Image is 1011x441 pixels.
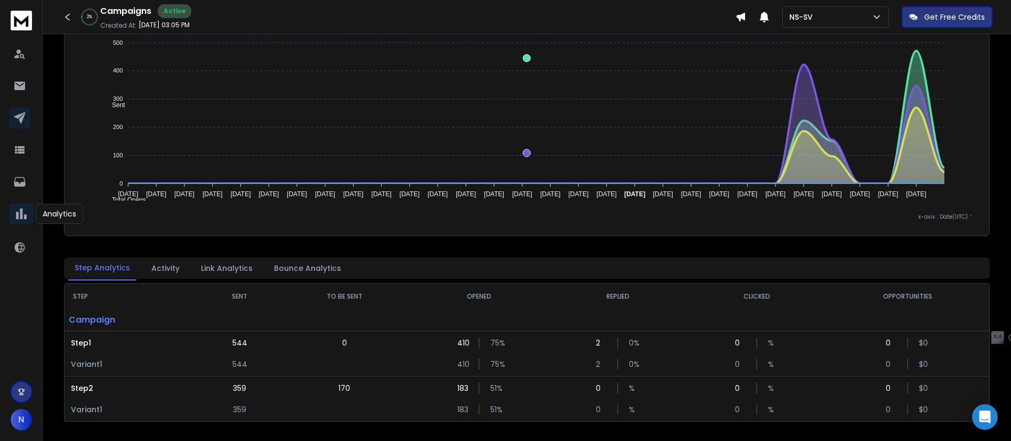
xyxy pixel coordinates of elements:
[512,190,532,198] tspan: [DATE]
[484,190,504,198] tspan: [DATE]
[548,284,688,309] th: REPLIED
[789,12,817,22] p: NS-SV
[919,359,929,370] p: $ 0
[456,190,476,198] tspan: [DATE]
[199,284,279,309] th: SENT
[907,190,927,198] tspan: [DATE]
[36,204,83,224] div: Analytics
[280,284,410,309] th: TO BE SENT
[768,359,779,370] p: %
[629,338,640,348] p: 0 %
[709,190,730,198] tspan: [DATE]
[232,338,247,348] p: 544
[233,404,246,415] p: 359
[64,309,199,331] p: Campaign
[629,404,640,415] p: %
[569,190,589,198] tspan: [DATE]
[735,359,746,370] p: 0
[11,11,32,30] img: logo
[490,404,501,415] p: 51 %
[139,21,190,29] p: [DATE] 03:05 PM
[596,190,617,198] tspan: [DATE]
[338,383,350,394] p: 170
[735,338,746,348] p: 0
[688,284,827,309] th: CLICKED
[119,180,123,187] tspan: 0
[113,152,123,158] tspan: 100
[146,190,166,198] tspan: [DATE]
[886,338,896,348] p: 0
[902,6,992,28] button: Get Free Credits
[100,5,151,18] h1: Campaigns
[596,383,606,394] p: 0
[113,95,123,102] tspan: 300
[735,404,746,415] p: 0
[104,196,146,204] span: Total Opens
[203,190,223,198] tspan: [DATE]
[886,383,896,394] p: 0
[850,190,870,198] tspan: [DATE]
[490,338,501,348] p: 75 %
[827,284,989,309] th: OPPORTUNITIES
[71,338,193,348] p: Step 1
[71,383,193,394] p: Step 2
[82,213,972,221] p: x-axis : Date(UTC)
[624,190,645,198] tspan: [DATE]
[268,256,347,280] button: Bounce Analytics
[457,404,468,415] p: 183
[765,190,786,198] tspan: [DATE]
[457,359,468,370] p: 410
[233,383,246,394] p: 359
[919,404,929,415] p: $ 0
[822,190,842,198] tspan: [DATE]
[113,68,123,74] tspan: 400
[768,383,779,394] p: %
[145,256,186,280] button: Activity
[629,383,640,394] p: %
[629,359,640,370] p: 0 %
[886,359,896,370] p: 0
[596,338,606,348] p: 2
[490,383,501,394] p: 51 %
[11,409,32,430] button: N
[490,359,501,370] p: 75 %
[100,21,136,30] p: Created At:
[400,190,420,198] tspan: [DATE]
[71,359,193,370] p: Variant 1
[342,338,347,348] p: 0
[315,190,335,198] tspan: [DATE]
[195,256,259,280] button: Link Analytics
[87,14,92,20] p: 2 %
[540,190,561,198] tspan: [DATE]
[174,190,195,198] tspan: [DATE]
[878,190,899,198] tspan: [DATE]
[287,190,307,198] tspan: [DATE]
[232,359,247,370] p: 544
[886,404,896,415] p: 0
[409,284,548,309] th: OPENED
[158,4,191,18] div: Active
[343,190,363,198] tspan: [DATE]
[768,338,779,348] p: %
[653,190,673,198] tspan: [DATE]
[427,190,448,198] tspan: [DATE]
[113,124,123,130] tspan: 200
[972,404,998,430] div: Open Intercom Messenger
[118,190,138,198] tspan: [DATE]
[596,359,606,370] p: 2
[768,404,779,415] p: %
[71,404,193,415] p: Variant 1
[738,190,758,198] tspan: [DATE]
[596,404,606,415] p: 0
[64,284,199,309] th: STEP
[794,190,814,198] tspan: [DATE]
[681,190,701,198] tspan: [DATE]
[919,383,929,394] p: $ 0
[919,338,929,348] p: $ 0
[371,190,392,198] tspan: [DATE]
[258,190,279,198] tspan: [DATE]
[457,383,468,394] p: 183
[104,101,125,109] span: Sent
